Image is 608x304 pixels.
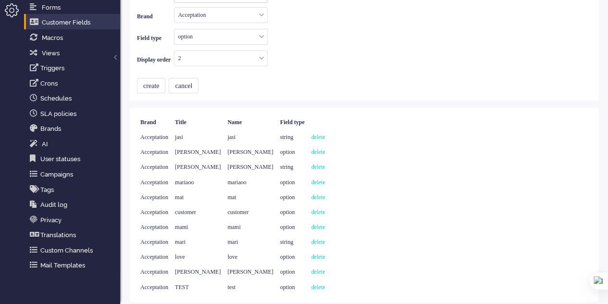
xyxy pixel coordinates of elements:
label: Brand [137,6,174,27]
a: Macros [28,32,120,43]
span: option [280,268,295,275]
div: Title [172,115,224,130]
a: Translations [28,229,120,240]
span: Macros [42,34,63,41]
a: Customer Fields [28,17,120,27]
span: mari [227,239,238,245]
a: Forms [28,2,120,13]
a: Ai [28,139,120,149]
span: option [280,149,295,155]
a: Triggers [28,63,120,73]
button: cancel [169,78,199,93]
a: Privacy [28,215,120,225]
a: delete [311,253,325,260]
a: delete [311,179,325,186]
a: Schedules [28,93,120,103]
div: Name [224,115,276,130]
span: mariaoo [175,179,194,186]
span: love [175,253,185,260]
a: Campaigns [28,169,120,179]
span: Acceptation [140,268,168,275]
span: Acceptation [140,253,168,260]
span: [PERSON_NAME] [227,149,273,155]
span: mami [227,224,240,230]
span: [PERSON_NAME] [175,268,221,275]
span: Forms [42,4,61,11]
div: Field type [277,115,308,130]
span: Customer Fields [42,19,90,26]
a: delete [311,209,325,215]
span: jasi [227,134,236,140]
span: string [280,239,293,245]
a: Crons [28,78,120,89]
span: string [280,134,293,140]
a: delete [311,284,325,291]
span: love [227,253,237,260]
span: mari [175,239,186,245]
span: option [280,194,295,201]
a: delete [311,134,325,140]
span: customer [227,209,248,215]
span: Acceptation [140,209,168,215]
span: mariaoo [227,179,246,186]
span: Acceptation [140,239,168,245]
span: TEST [175,284,189,291]
span: Acceptation [140,224,168,230]
a: Mail Templates [28,260,120,270]
a: Tags [28,184,120,195]
a: Views [28,48,120,58]
a: delete [311,194,325,201]
span: string [280,164,293,170]
span: Acceptation [140,179,168,186]
span: customer [175,209,196,215]
button: create [137,78,165,93]
span: option [280,284,295,291]
span: option [280,179,295,186]
a: delete [311,164,325,170]
a: Brands [28,123,120,134]
span: jasi [175,134,183,140]
a: delete [311,224,325,230]
label: Field type [137,27,174,49]
span: mami [175,224,188,230]
span: Acceptation [140,164,168,170]
span: option [280,253,295,260]
span: AI [42,140,48,148]
a: User statuses [28,153,120,164]
a: delete [311,149,325,155]
li: Admin menu [5,3,26,25]
span: [PERSON_NAME] [175,164,221,170]
span: Acceptation [140,284,168,291]
label: Display order [137,49,174,71]
span: Acceptation [140,134,168,140]
span: mat [227,194,236,201]
span: Views [42,50,60,57]
span: [PERSON_NAME] [175,149,221,155]
a: Custom Channels [28,245,120,255]
span: option [280,209,295,215]
span: option [280,224,295,230]
a: SLA policies [28,108,120,119]
span: [PERSON_NAME] [227,164,273,170]
a: delete [311,239,325,245]
div: Brand [137,115,172,130]
span: test [227,284,236,291]
a: Audit log [28,199,120,210]
span: [PERSON_NAME] [227,268,273,275]
a: delete [311,268,325,275]
span: Acceptation [140,194,168,201]
span: mat [175,194,184,201]
span: Acceptation [140,149,168,155]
